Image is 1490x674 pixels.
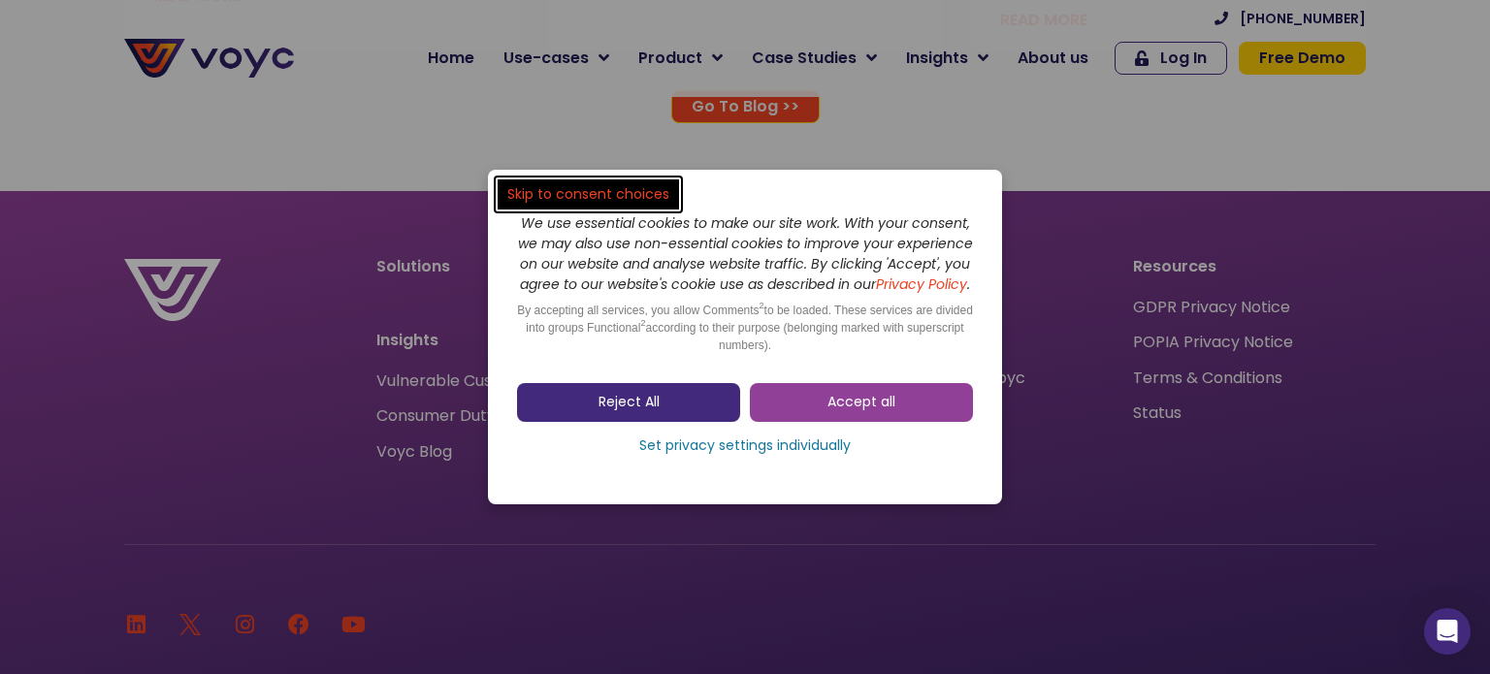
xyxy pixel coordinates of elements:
[257,78,306,100] span: Phone
[750,383,973,422] a: Accept all
[876,274,967,294] a: Privacy Policy
[498,179,679,209] a: Skip to consent choices
[640,318,645,328] sup: 2
[760,301,764,310] sup: 2
[517,383,740,422] a: Reject All
[517,432,973,461] a: Set privacy settings individually
[639,436,851,456] span: Set privacy settings individually
[827,393,895,412] span: Accept all
[400,403,491,423] a: Privacy Policy
[518,213,973,294] i: We use essential cookies to make our site work. With your consent, we may also use non-essential ...
[599,393,660,412] span: Reject All
[257,157,323,179] span: Job title
[517,304,973,352] span: By accepting all services, you allow Comments to be loaded. These services are divided into group...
